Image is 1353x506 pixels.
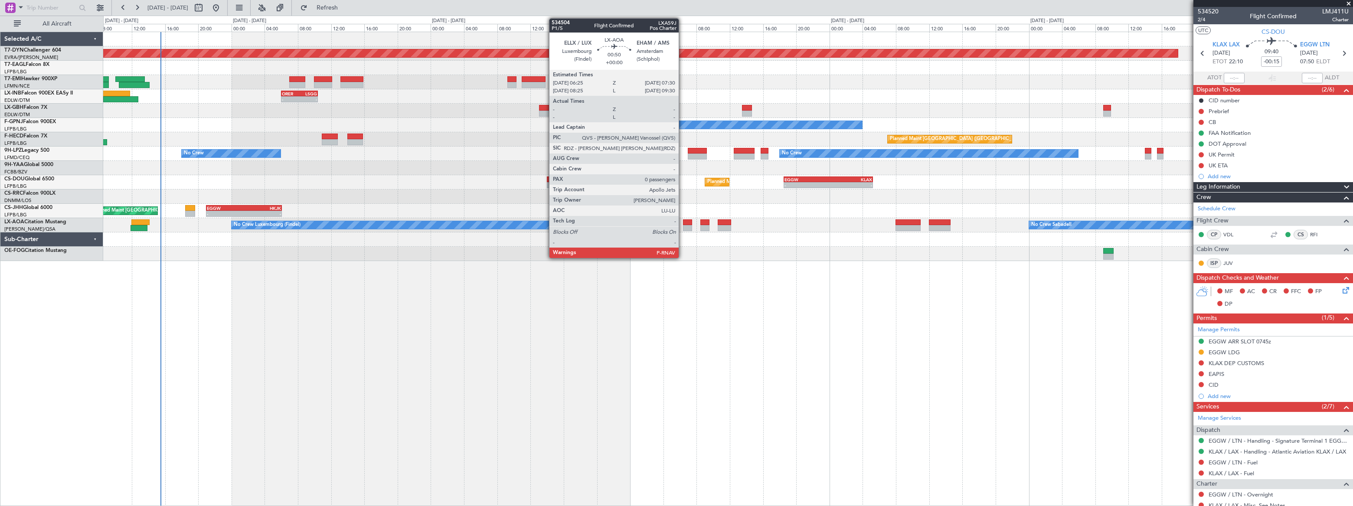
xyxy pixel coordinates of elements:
div: Planned Maint [GEOGRAPHIC_DATA] ([GEOGRAPHIC_DATA]) [890,133,1026,146]
div: - [784,183,828,188]
div: KLAX [828,177,872,182]
span: DP [1225,300,1232,309]
a: LFPB/LBG [4,69,27,75]
div: 12:00 [530,24,564,32]
span: LX-AOA [4,219,24,225]
div: - [244,211,281,216]
div: EGGW LDG [1209,349,1240,356]
span: Services [1196,402,1219,412]
a: LX-GBHFalcon 7X [4,105,47,110]
div: 20:00 [796,24,830,32]
span: FFC [1291,287,1301,296]
span: (1/5) [1322,313,1334,322]
div: 08:00 [1095,24,1129,32]
span: Charter [1322,16,1349,23]
a: T7-EAGLFalcon 8X [4,62,49,67]
div: 12:00 [929,24,963,32]
span: 07:50 [1300,58,1314,66]
a: DNMM/LOS [4,197,31,204]
div: - [207,211,244,216]
span: MF [1225,287,1233,296]
div: [DATE] - [DATE] [631,17,665,25]
a: OE-FOGCitation Mustang [4,248,67,253]
div: UK Permit [1209,151,1235,158]
span: Dispatch [1196,425,1220,435]
span: 534520 [1198,7,1219,16]
span: [DATE] [1212,49,1230,58]
a: EVRA/[PERSON_NAME] [4,54,58,61]
span: [DATE] - [DATE] [147,4,188,12]
div: CB [1209,118,1216,126]
span: Crew [1196,193,1211,202]
div: 16:00 [165,24,199,32]
span: CS-RRC [4,191,23,196]
a: Manage Services [1198,414,1241,423]
div: 00:00 [1029,24,1062,32]
div: 20:00 [398,24,431,32]
div: EGGW [784,177,828,182]
div: 12:00 [331,24,365,32]
span: LMJ411U [1322,7,1349,16]
span: 9H-LPZ [4,148,22,153]
div: [DATE] - [DATE] [432,17,465,25]
span: Cabin Crew [1196,245,1229,255]
div: Flight Confirmed [1250,12,1297,21]
a: EGGW / LTN - Overnight [1209,491,1273,498]
a: CS-DOUGlobal 6500 [4,176,54,182]
div: 12:00 [1128,24,1162,32]
div: 20:00 [996,24,1029,32]
span: CS-DOU [1261,27,1285,36]
span: CR [1269,287,1277,296]
span: OE-FOG [4,248,25,253]
span: (2/6) [1322,85,1334,94]
a: LFMD/CEQ [4,154,29,161]
span: F-HECD [4,134,23,139]
span: ETOT [1212,58,1227,66]
div: EAPIS [1209,370,1224,378]
span: FP [1315,287,1322,296]
div: - [299,97,317,102]
a: KLAX / LAX - Fuel [1209,470,1254,477]
span: KLAX LAX [1212,41,1240,49]
span: ATOT [1207,74,1222,82]
div: 00:00 [830,24,863,32]
div: 16:00 [1162,24,1195,32]
span: ELDT [1316,58,1330,66]
button: UTC [1196,26,1211,34]
a: LFPB/LBG [4,212,27,218]
span: Refresh [309,5,346,11]
div: [DATE] - [DATE] [105,17,138,25]
div: [DATE] - [DATE] [831,17,864,25]
a: EDLW/DTM [4,111,30,118]
a: F-HECDFalcon 7X [4,134,47,139]
div: - [282,97,300,102]
div: 08:00 [98,24,132,32]
div: No Crew [566,118,586,131]
div: 04:00 [863,24,896,32]
input: Trip Number [26,1,76,14]
span: 22:10 [1229,58,1243,66]
a: LFPB/LBG [4,140,27,147]
div: 20:00 [198,24,232,32]
a: Manage Permits [1198,326,1240,334]
a: [PERSON_NAME]/QSA [4,226,56,232]
a: LX-INBFalcon 900EX EASy II [4,91,73,96]
a: KLAX / LAX - Handling - Atlantic Aviation KLAX / LAX [1209,448,1346,455]
div: No Crew [184,147,204,160]
span: ALDT [1325,74,1339,82]
a: EDLW/DTM [4,97,30,104]
div: 04:00 [1062,24,1095,32]
span: [DATE] [1300,49,1318,58]
div: LSGG [299,91,317,96]
div: No Crew Sabadell [1031,219,1072,232]
div: 16:00 [564,24,597,32]
div: No Crew Luxembourg (Findel) [234,219,301,232]
div: 04:00 [663,24,697,32]
span: Leg Information [1196,182,1240,192]
div: ISP [1207,258,1221,268]
div: Prebrief [1209,108,1229,115]
a: F-GPNJFalcon 900EX [4,119,56,124]
a: LFMN/NCE [4,83,30,89]
div: 16:00 [962,24,996,32]
span: Dispatch To-Dos [1196,85,1240,95]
